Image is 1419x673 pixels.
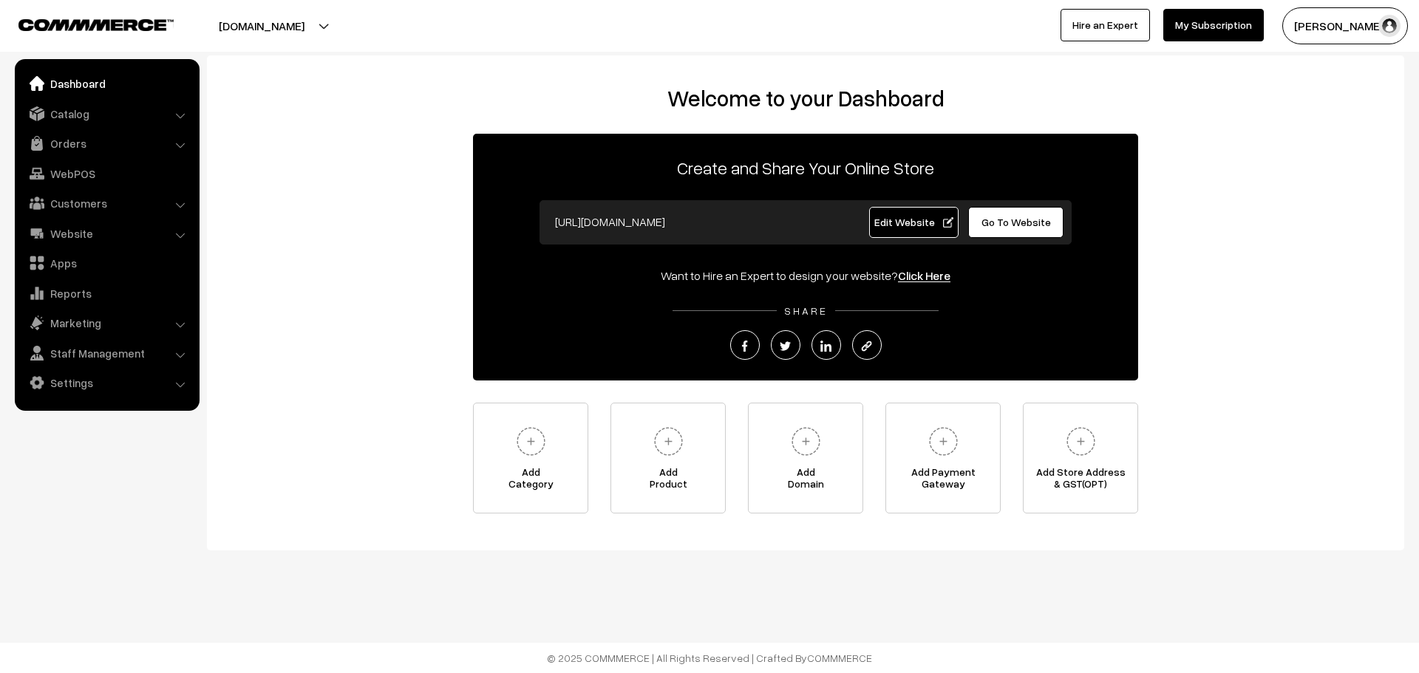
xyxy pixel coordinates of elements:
a: Apps [18,250,194,276]
span: Add Payment Gateway [886,466,1000,496]
a: Edit Website [869,207,959,238]
div: Want to Hire an Expert to design your website? [473,267,1138,284]
span: Add Product [611,466,725,496]
h2: Welcome to your Dashboard [222,85,1389,112]
img: plus.svg [1061,421,1101,462]
a: AddCategory [473,403,588,513]
a: AddProduct [610,403,726,513]
span: Go To Website [981,216,1051,228]
a: Website [18,220,194,247]
a: Add PaymentGateway [885,403,1001,513]
a: Click Here [898,268,950,283]
a: COMMMERCE [18,15,148,33]
img: plus.svg [648,421,689,462]
button: [PERSON_NAME] [1282,7,1408,44]
a: Hire an Expert [1061,9,1150,41]
a: COMMMERCE [807,652,872,664]
img: user [1378,15,1401,37]
p: Create and Share Your Online Store [473,154,1138,181]
img: COMMMERCE [18,19,174,30]
a: AddDomain [748,403,863,513]
span: Edit Website [874,216,953,228]
a: Catalog [18,100,194,127]
a: Go To Website [968,207,1064,238]
a: Marketing [18,310,194,336]
a: Dashboard [18,70,194,97]
img: plus.svg [511,421,551,462]
span: Add Category [474,466,588,496]
a: Settings [18,369,194,396]
a: Staff Management [18,340,194,366]
a: Add Store Address& GST(OPT) [1023,403,1138,513]
a: Customers [18,190,194,216]
button: [DOMAIN_NAME] [167,7,356,44]
span: Add Domain [749,466,862,496]
img: plus.svg [923,421,964,462]
a: Reports [18,280,194,307]
a: WebPOS [18,160,194,187]
span: Add Store Address & GST(OPT) [1024,466,1137,496]
img: plus.svg [786,421,826,462]
a: My Subscription [1163,9,1264,41]
a: Orders [18,130,194,157]
span: SHARE [777,304,835,317]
